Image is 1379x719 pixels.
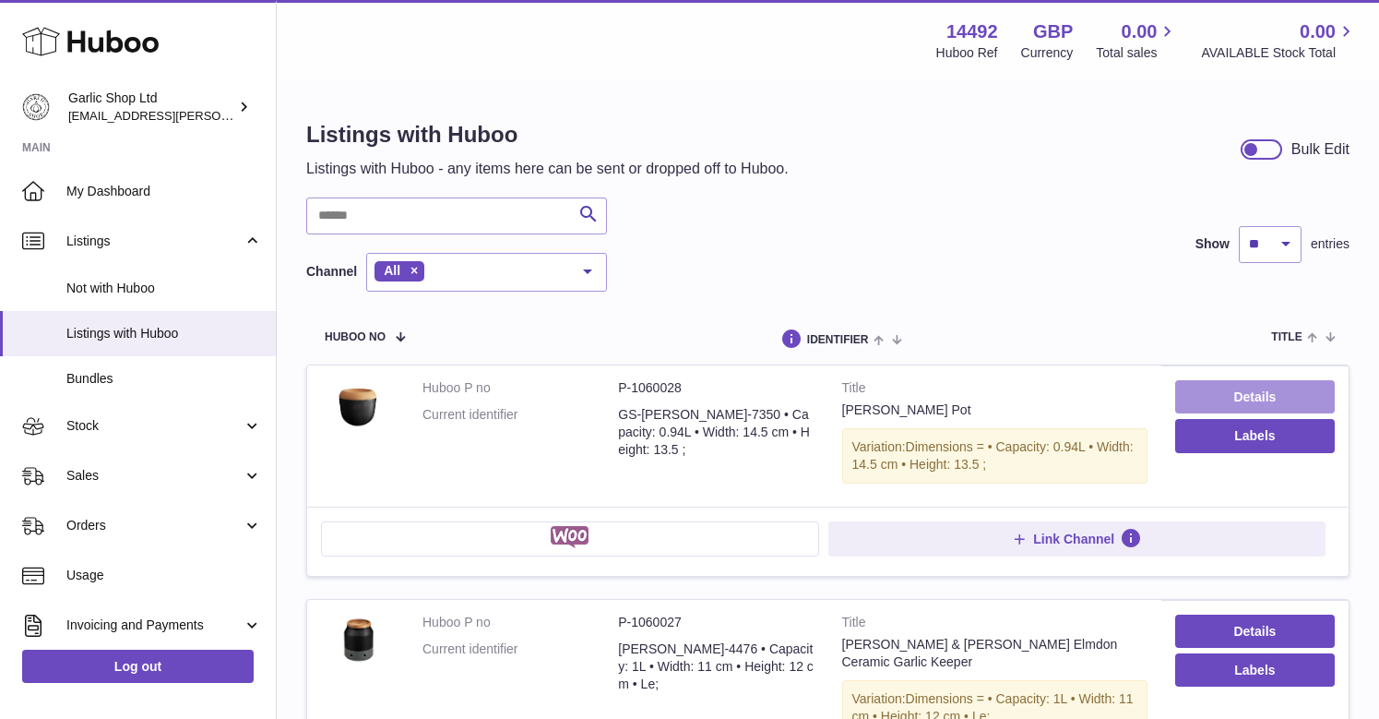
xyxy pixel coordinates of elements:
[306,120,789,150] h1: Listings with Huboo
[66,233,243,250] span: Listings
[422,641,618,693] dt: Current identifier
[306,159,789,179] p: Listings with Huboo - any items here can be sent or dropped off to Huboo.
[828,521,1326,557] button: Link Channel
[842,428,1147,484] div: Variation:
[1175,419,1335,452] button: Labels
[422,406,618,459] dt: Current identifier
[1291,139,1349,160] div: Bulk Edit
[1195,235,1230,253] label: Show
[325,331,386,343] span: Huboo no
[1033,531,1114,547] span: Link Channel
[66,325,262,342] span: Listings with Huboo
[66,370,262,388] span: Bundles
[306,263,357,281] label: Channel
[1175,653,1335,687] button: Labels
[618,641,814,693] dd: [PERSON_NAME]-4476 • Capacity: 1L • Width: 11 cm • Height: 12 cm • Le;
[842,614,1147,636] strong: Title
[1122,19,1158,44] span: 0.00
[1201,44,1357,62] span: AVAILABLE Stock Total
[321,379,395,432] img: Emile Henry Garlic Pot
[422,614,618,631] dt: Huboo P no
[66,280,262,297] span: Not with Huboo
[66,417,243,435] span: Stock
[66,517,243,534] span: Orders
[842,636,1147,671] div: [PERSON_NAME] & [PERSON_NAME] Elmdon Ceramic Garlic Keeper
[1300,19,1336,44] span: 0.00
[618,614,814,631] dd: P-1060027
[66,467,243,485] span: Sales
[946,19,998,44] strong: 14492
[1175,380,1335,413] a: Details
[852,439,1134,472] span: Dimensions = • Capacity: 0.94L • Width: 14.5 cm • Height: 13.5 ;
[936,44,998,62] div: Huboo Ref
[1096,44,1178,62] span: Total sales
[1271,331,1302,343] span: title
[807,334,869,346] span: identifier
[1033,19,1073,44] strong: GBP
[842,401,1147,419] div: [PERSON_NAME] Pot
[1021,44,1074,62] div: Currency
[1311,235,1349,253] span: entries
[1175,615,1335,648] a: Details
[842,379,1147,401] strong: Title
[66,183,262,200] span: My Dashboard
[68,108,370,123] span: [EMAIL_ADDRESS][PERSON_NAME][DOMAIN_NAME]
[1201,19,1357,62] a: 0.00 AVAILABLE Stock Total
[384,263,400,278] span: All
[422,379,618,397] dt: Huboo P no
[551,526,588,548] img: woocommerce-small.png
[66,617,243,634] span: Invoicing and Payments
[68,90,234,125] div: Garlic Shop Ltd
[618,406,814,459] dd: GS-[PERSON_NAME]-7350 • Capacity: 0.94L • Width: 14.5 cm • Height: 13.5 ;
[66,567,262,584] span: Usage
[618,379,814,397] dd: P-1060028
[22,650,254,683] a: Log out
[1096,19,1178,62] a: 0.00 Total sales
[22,93,50,121] img: alec.veit@garlicshop.co.uk
[321,614,395,666] img: Cole & Mason Elmdon Ceramic Garlic Keeper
